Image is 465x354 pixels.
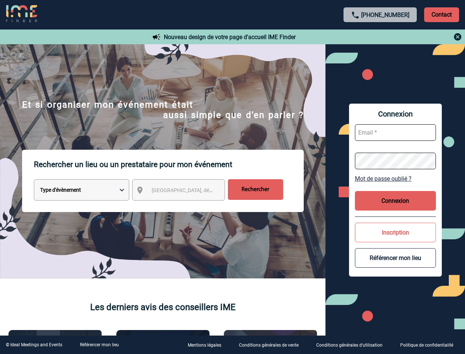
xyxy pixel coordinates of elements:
[394,341,465,348] a: Politique de confidentialité
[310,341,394,348] a: Conditions générales d'utilisation
[355,110,436,118] span: Connexion
[228,179,283,200] input: Rechercher
[316,343,383,348] p: Conditions générales d'utilisation
[361,11,409,18] a: [PHONE_NUMBER]
[424,7,459,22] p: Contact
[355,223,436,242] button: Inscription
[34,150,304,179] p: Rechercher un lieu ou un prestataire pour mon événement
[351,11,360,20] img: call-24-px.png
[400,343,453,348] p: Politique de confidentialité
[152,187,254,193] span: [GEOGRAPHIC_DATA], département, région...
[239,343,299,348] p: Conditions générales de vente
[233,341,310,348] a: Conditions générales de vente
[355,124,436,141] input: Email *
[80,342,119,347] a: Référencer mon lieu
[182,341,233,348] a: Mentions légales
[355,248,436,268] button: Référencer mon lieu
[6,342,62,347] div: © Ideal Meetings and Events
[355,175,436,182] a: Mot de passe oublié ?
[188,343,221,348] p: Mentions légales
[355,191,436,211] button: Connexion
